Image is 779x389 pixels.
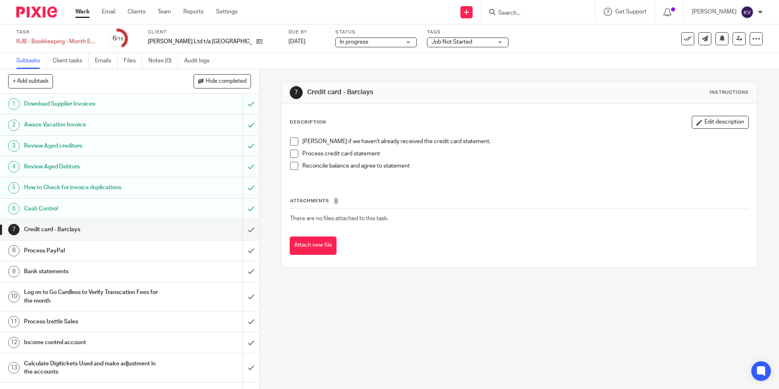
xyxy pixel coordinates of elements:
[8,140,20,152] div: 3
[124,53,142,69] a: Files
[216,8,238,16] a: Settings
[288,29,325,35] label: Due by
[148,38,252,46] p: [PERSON_NAME] Ltd t/a [GEOGRAPHIC_DATA]
[24,265,164,278] h1: Bank statements
[8,203,20,214] div: 6
[53,53,89,69] a: Client tasks
[615,9,647,15] span: Get Support
[24,161,164,173] h1: Review Aged Debtors
[194,74,251,88] button: Hide completed
[8,362,20,374] div: 13
[335,29,417,35] label: Status
[24,119,164,131] h1: Awaze Vacation Invoice
[24,316,164,328] h1: Process Izettle Sales
[183,8,204,16] a: Reports
[102,8,115,16] a: Email
[24,181,164,194] h1: How to Check for invoice duplications
[290,119,326,126] p: Description
[8,161,20,172] div: 4
[116,37,123,41] small: /15
[290,236,337,255] button: Attach new file
[16,38,98,46] div: RJB - Bookkeeping - Month End Closure
[158,8,171,16] a: Team
[8,316,20,327] div: 11
[148,53,178,69] a: Notes (0)
[16,29,98,35] label: Task
[112,34,123,43] div: 6
[710,89,749,96] div: Instructions
[95,53,118,69] a: Emails
[24,203,164,215] h1: Cash Control
[24,223,164,236] h1: Credit card - Barclays
[290,86,303,99] div: 7
[290,199,329,203] span: Attachments
[427,29,508,35] label: Tags
[692,116,749,129] button: Edit description
[431,39,472,45] span: Job Not Started
[290,216,388,221] span: There are no files attached to this task.
[8,98,20,110] div: 1
[302,137,748,146] p: [PERSON_NAME] if we haven't already received the credit card statement.
[75,8,90,16] a: Work
[302,150,748,158] p: Process credit card statement
[8,74,53,88] button: + Add subtask
[24,245,164,257] h1: Process PayPal
[8,224,20,235] div: 7
[184,53,216,69] a: Audit logs
[148,29,278,35] label: Client
[8,182,20,194] div: 5
[307,88,537,97] h1: Credit card - Barclays
[302,162,748,170] p: Reconcile balance and agree to statement
[24,140,164,152] h1: Review Aged creditors
[16,53,46,69] a: Subtasks
[8,119,20,131] div: 2
[24,358,164,378] h1: Calculate Digitickets Used and make adjustment in the accounts
[340,39,368,45] span: In progress
[24,336,164,349] h1: Income control account
[692,8,737,16] p: [PERSON_NAME]
[8,245,20,256] div: 8
[206,78,246,85] span: Hide completed
[288,39,306,44] span: [DATE]
[741,6,754,19] img: svg%3E
[8,337,20,348] div: 12
[497,10,571,17] input: Search
[24,98,164,110] h1: Download Supplier Invoices
[128,8,145,16] a: Clients
[24,286,164,307] h1: Log on to Go Cardless to Verify Transcation Fees for the month
[8,291,20,303] div: 10
[16,7,57,18] img: Pixie
[8,266,20,277] div: 9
